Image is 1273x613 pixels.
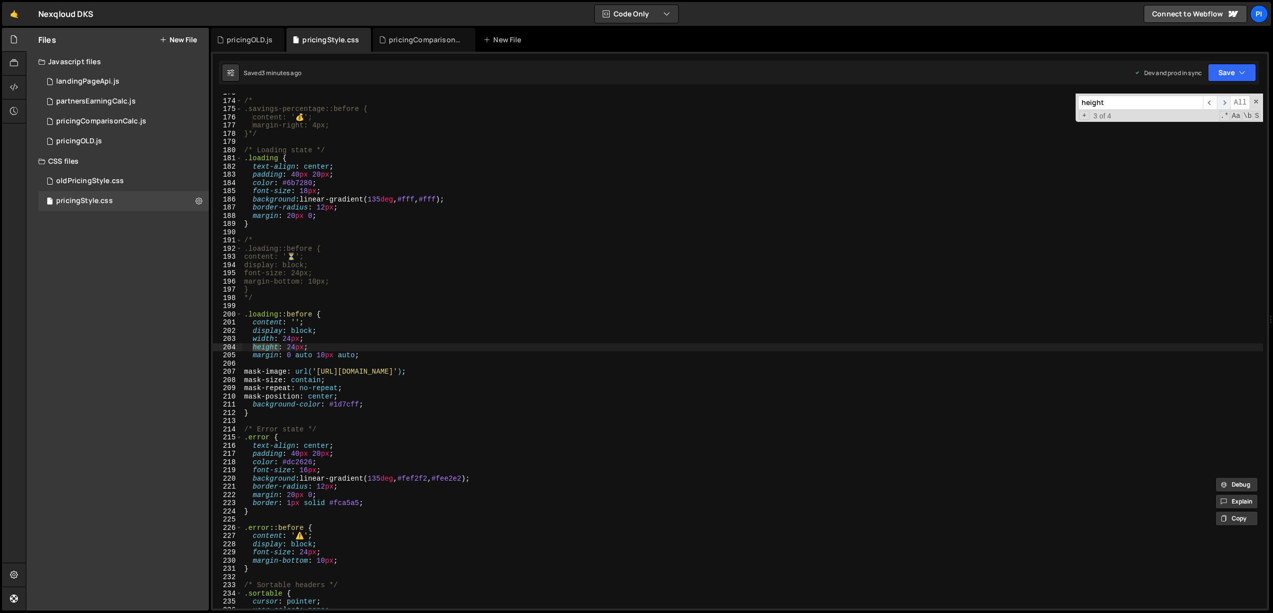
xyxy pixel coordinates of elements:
[213,565,242,573] div: 231
[213,138,242,146] div: 179
[1250,5,1268,23] a: Pi
[38,92,209,111] div: 17183/47469.js
[1215,477,1258,492] button: Debug
[213,113,242,122] div: 176
[56,177,124,186] div: oldPricingStyle.css
[213,573,242,582] div: 232
[56,117,146,126] div: pricingComparisonCalc.js
[213,343,242,352] div: 204
[213,261,242,270] div: 194
[38,8,93,20] div: Nexqloud DKS
[213,236,242,245] div: 191
[26,151,209,171] div: CSS files
[213,450,242,458] div: 217
[213,105,242,113] div: 175
[213,532,242,540] div: 227
[213,278,242,286] div: 196
[56,197,113,205] div: pricingStyle.css
[213,154,242,163] div: 181
[213,384,242,393] div: 209
[213,351,242,360] div: 205
[213,483,242,491] div: 221
[38,111,209,131] div: 17183/47471.js
[1208,64,1256,82] button: Save
[213,458,242,467] div: 218
[213,121,242,130] div: 177
[1231,111,1241,121] span: CaseSensitive Search
[213,171,242,179] div: 183
[244,69,301,77] div: Saved
[213,409,242,417] div: 212
[213,179,242,188] div: 184
[1134,69,1202,77] div: Dev and prod in sync
[1078,96,1203,110] input: Search for
[213,590,242,598] div: 234
[1230,96,1250,110] span: Alt-Enter
[1079,111,1090,120] span: Toggle Replace mode
[213,318,242,327] div: 201
[213,401,242,409] div: 211
[213,417,242,425] div: 213
[213,130,242,138] div: 178
[213,368,242,376] div: 207
[1254,111,1260,121] span: Search In Selection
[1090,112,1115,120] span: 3 of 4
[213,491,242,500] div: 222
[213,204,242,212] div: 187
[213,475,242,483] div: 220
[483,35,525,45] div: New File
[1215,511,1258,526] button: Copy
[213,212,242,220] div: 188
[262,69,301,77] div: 3 minutes ago
[2,2,26,26] a: 🤙
[213,499,242,508] div: 223
[56,97,136,106] div: partnersEarningCalc.js
[1242,111,1253,121] span: Whole Word Search
[1215,494,1258,509] button: Explain
[213,376,242,385] div: 208
[213,433,242,442] div: 215
[160,36,197,44] button: New File
[38,191,209,211] div: 17183/47472.css
[389,35,463,45] div: pricingComparisonCalc.js
[213,425,242,434] div: 214
[56,77,119,86] div: landingPageApi.js
[1219,111,1230,121] span: RegExp Search
[213,393,242,401] div: 210
[1217,96,1231,110] span: ​
[213,442,242,450] div: 216
[213,524,242,532] div: 226
[1203,96,1217,110] span: ​
[213,220,242,228] div: 189
[213,515,242,524] div: 225
[213,97,242,105] div: 174
[595,5,678,23] button: Code Only
[213,286,242,294] div: 197
[213,146,242,155] div: 180
[213,294,242,303] div: 198
[213,187,242,196] div: 185
[213,327,242,335] div: 202
[213,598,242,606] div: 235
[213,548,242,557] div: 229
[38,34,56,45] h2: Files
[213,310,242,319] div: 200
[213,557,242,565] div: 230
[213,228,242,237] div: 190
[213,581,242,590] div: 233
[38,72,209,92] div: 17183/48018.js
[38,131,209,151] div: 17183/47474.js
[56,137,102,146] div: pricingOLD.js
[227,35,273,45] div: pricingOLD.js
[302,35,359,45] div: pricingStyle.css
[1144,5,1247,23] a: Connect to Webflow
[213,508,242,516] div: 224
[26,52,209,72] div: Javascript files
[213,269,242,278] div: 195
[213,196,242,204] div: 186
[213,253,242,261] div: 193
[213,335,242,343] div: 203
[213,163,242,171] div: 182
[38,171,209,191] div: 17183/47505.css
[213,302,242,310] div: 199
